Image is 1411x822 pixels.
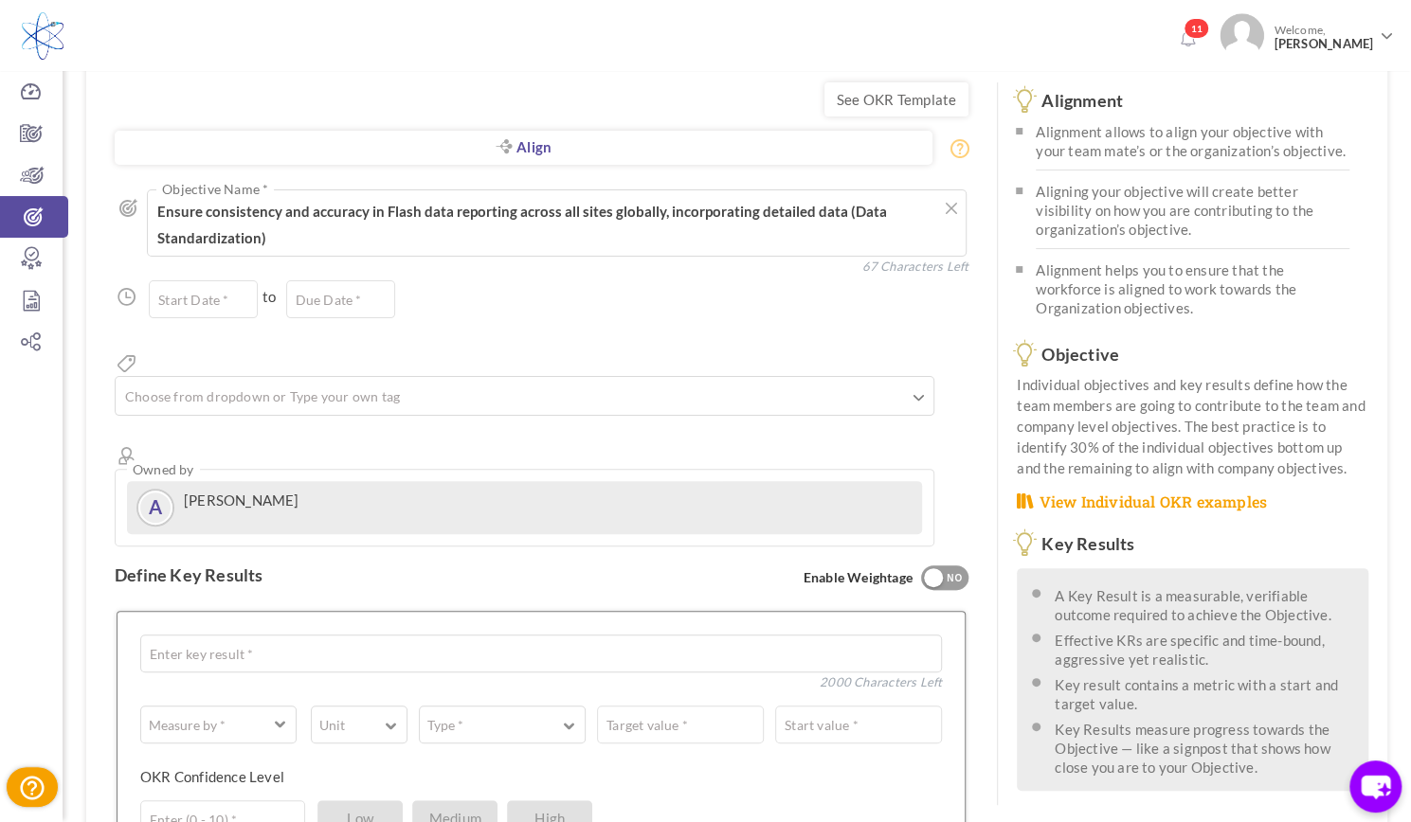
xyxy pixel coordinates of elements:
[115,131,932,165] a: Align
[1055,671,1354,713] li: Key result contains a metric with a start and target value.
[140,767,284,786] label: OKR Confidence Level
[312,716,353,735] label: Unit
[115,444,139,469] i: Owner
[115,565,263,584] label: Define Key Results
[119,199,137,217] i: Objective Name *
[22,12,63,60] img: Logo
[138,491,172,525] a: A
[1055,627,1354,669] li: Effective KRs are specific and time-bound, aggressive yet realistic.
[1017,92,1368,111] h3: Alignment
[1017,535,1368,554] h3: Key Results
[1055,582,1354,624] li: A Key Result is a measurable, verifiable outcome required to achieve the Objective.
[141,716,233,735] label: Measure by *
[1036,249,1349,327] li: Alignment helps you to ensure that the workforce is aligned to work towards the Organization obje...
[1055,716,1354,777] li: Key Results measure progress towards the Objective — like a signpost that shows how close you are...
[419,706,586,743] button: Type *
[496,139,512,153] i: Aligned Objective
[1036,120,1349,170] li: Alignment allows to align your objective with your team mate’s or the organization’s objective.
[1036,170,1349,249] li: Aligning your objective will create better visibility on how you are contributing to the organiza...
[115,351,139,376] i: Tags
[115,285,139,310] i: Duration
[184,491,299,509] label: [PERSON_NAME]
[1220,13,1264,58] img: Photo
[820,672,942,677] span: 2000 Characters Left
[1017,491,1267,513] a: View Individual OKR examples
[804,565,968,592] span: Enable Weightage
[140,706,297,743] button: Measure by *
[1349,760,1402,813] button: chat-button
[824,82,968,116] a: See OKR Template
[939,570,970,587] div: NO
[311,706,408,743] button: Unit
[1184,18,1209,39] span: 11
[1264,13,1378,61] span: Welcome,
[1017,346,1368,365] h3: Objective
[861,257,968,261] span: 67 Characters Left
[1172,25,1203,55] a: Notifications
[420,716,471,735] label: Type *
[1212,6,1402,62] a: Photo Welcome,[PERSON_NAME]
[262,287,276,306] span: to
[1017,374,1368,478] p: Individual objectives and key results define how the team members are going to contribute to the ...
[1274,37,1373,51] span: [PERSON_NAME]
